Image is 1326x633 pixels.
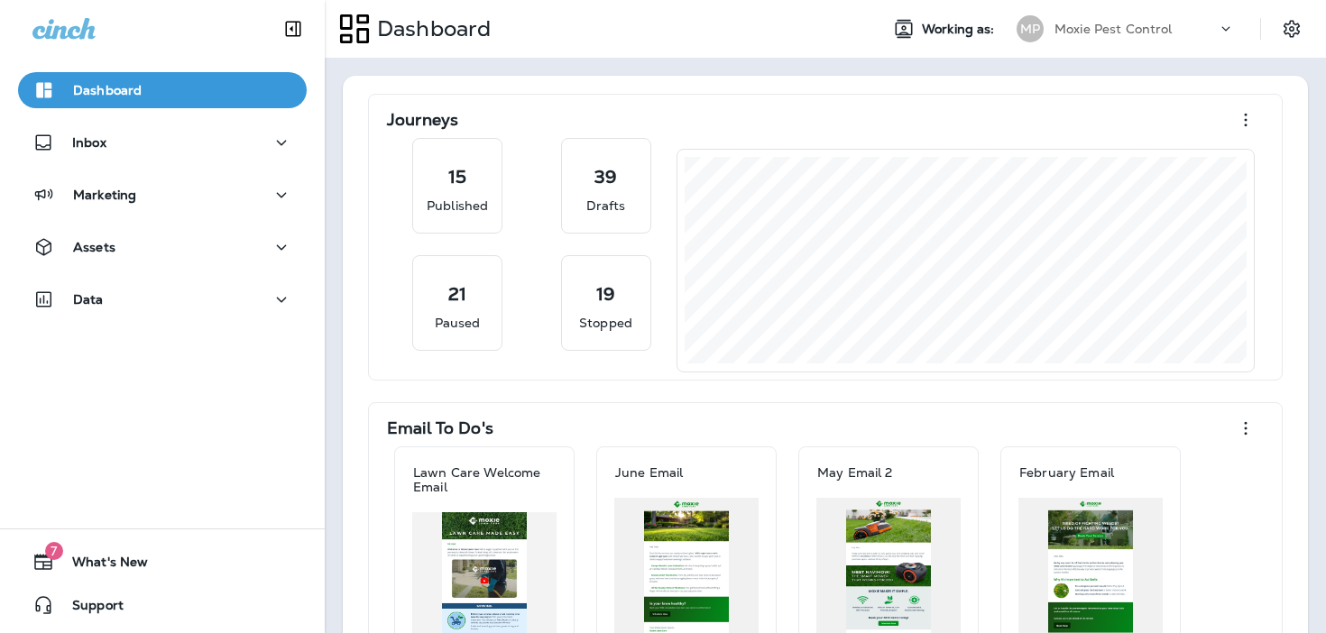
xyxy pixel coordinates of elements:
p: Dashboard [370,15,491,42]
span: What's New [54,555,148,576]
div: MP [1017,15,1044,42]
p: Marketing [73,188,136,202]
button: Collapse Sidebar [268,11,318,47]
button: Data [18,281,307,317]
button: Assets [18,229,307,265]
button: Settings [1275,13,1308,45]
p: June Email [615,465,683,480]
p: Data [73,292,104,307]
p: Drafts [586,197,626,215]
button: Support [18,587,307,623]
p: Moxie Pest Control [1054,22,1173,36]
p: Dashboard [73,83,142,97]
button: Dashboard [18,72,307,108]
p: Email To Do's [387,419,493,437]
p: May Email 2 [817,465,893,480]
p: Lawn Care Welcome Email [413,465,556,494]
button: 7What's New [18,544,307,580]
p: Published [427,197,488,215]
p: 21 [448,285,466,303]
span: Support [54,598,124,619]
p: 15 [448,168,466,186]
p: Paused [435,314,481,332]
p: Assets [73,240,115,254]
span: 7 [45,542,63,560]
p: February Email [1019,465,1114,480]
p: 39 [594,168,617,186]
p: Journeys [387,111,458,129]
p: Inbox [72,135,106,150]
p: Stopped [579,314,632,332]
span: Working as: [922,22,999,37]
button: Inbox [18,124,307,161]
p: 19 [596,285,615,303]
button: Marketing [18,177,307,213]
